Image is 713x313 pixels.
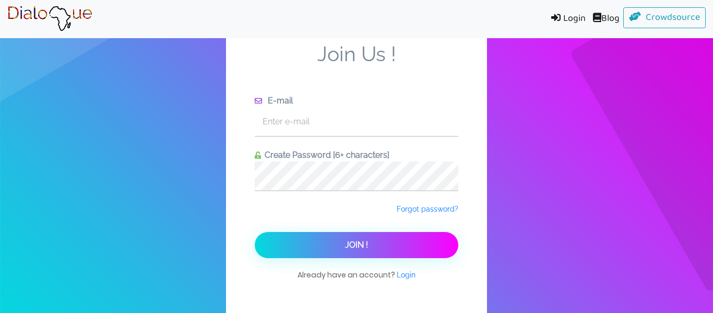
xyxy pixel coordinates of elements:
a: Forgot password? [397,204,458,214]
a: Crowdsource [623,7,706,28]
input: Enter e-mail [255,107,458,136]
a: Blog [589,7,623,31]
span: Create Password [6+ characters] [261,150,389,160]
button: Join ! [255,232,458,258]
span: Login [397,271,415,279]
a: Login [397,270,415,280]
span: Join ! [345,240,368,250]
img: Brand [7,6,92,32]
a: Login [543,7,589,31]
span: Forgot password? [397,205,458,213]
span: Join Us ! [255,42,458,95]
span: E-mail [264,96,293,106]
span: Already have an account? [298,269,415,291]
